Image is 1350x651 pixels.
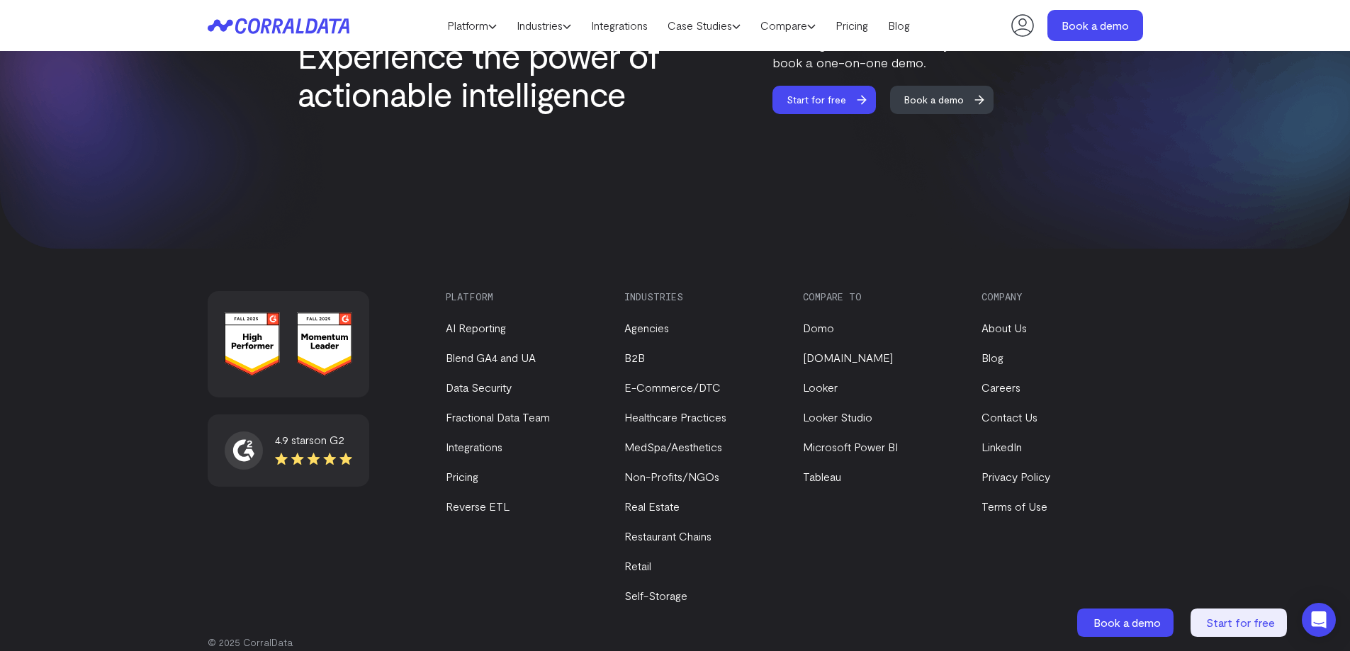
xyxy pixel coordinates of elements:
[772,86,860,114] span: Start for free
[298,36,673,113] h2: Experience the power of actionable intelligence
[981,440,1022,453] a: LinkedIn
[1047,10,1143,41] a: Book a demo
[437,15,507,36] a: Platform
[981,470,1050,483] a: Privacy Policy
[803,351,893,364] a: [DOMAIN_NAME]
[208,635,1143,650] p: © 2025 CorralData
[624,470,719,483] a: Non-Profits/NGOs
[1191,608,1290,637] a: Start for free
[314,433,344,446] span: on G2
[446,410,550,424] a: Fractional Data Team
[624,529,711,543] a: Restaurant Chains
[624,291,779,302] h3: Industries
[446,380,512,394] a: Data Security
[225,431,352,470] a: 4.9 starson G2
[624,440,722,453] a: MedSpa/Aesthetics
[772,86,889,114] a: Start for free
[981,499,1047,513] a: Terms of Use
[803,380,838,394] a: Looker
[878,15,920,36] a: Blog
[1093,616,1161,629] span: Book a demo
[624,559,651,572] a: Retail
[624,380,721,394] a: E-Commerce/DTC
[803,410,872,424] a: Looker Studio
[803,440,898,453] a: Microsoft Power BI
[446,351,536,364] a: Blend GA4 and UA
[981,321,1027,334] a: About Us
[275,431,352,448] div: 4.9 stars
[446,499,510,513] a: Reverse ETL
[624,351,645,364] a: B2B
[624,410,726,424] a: Healthcare Practices
[507,15,581,36] a: Industries
[803,291,957,302] h3: Compare to
[624,321,669,334] a: Agencies
[581,15,658,36] a: Integrations
[446,321,506,334] a: AI Reporting
[1077,608,1176,637] a: Book a demo
[750,15,826,36] a: Compare
[446,440,502,453] a: Integrations
[890,86,1006,114] a: Book a demo
[1302,603,1336,637] div: Open Intercom Messenger
[446,470,478,483] a: Pricing
[624,589,687,602] a: Self-Storage
[446,291,600,302] h3: Platform
[803,470,841,483] a: Tableau
[1206,616,1275,629] span: Start for free
[981,291,1136,302] h3: Company
[981,351,1003,364] a: Blog
[890,86,978,114] span: Book a demo
[624,499,680,513] a: Real Estate
[658,15,750,36] a: Case Studies
[803,321,834,334] a: Domo
[981,410,1037,424] a: Contact Us
[826,15,878,36] a: Pricing
[772,35,1053,72] p: Switching to CorralData is easy – start for free or book a one-on-one demo.
[981,380,1020,394] a: Careers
